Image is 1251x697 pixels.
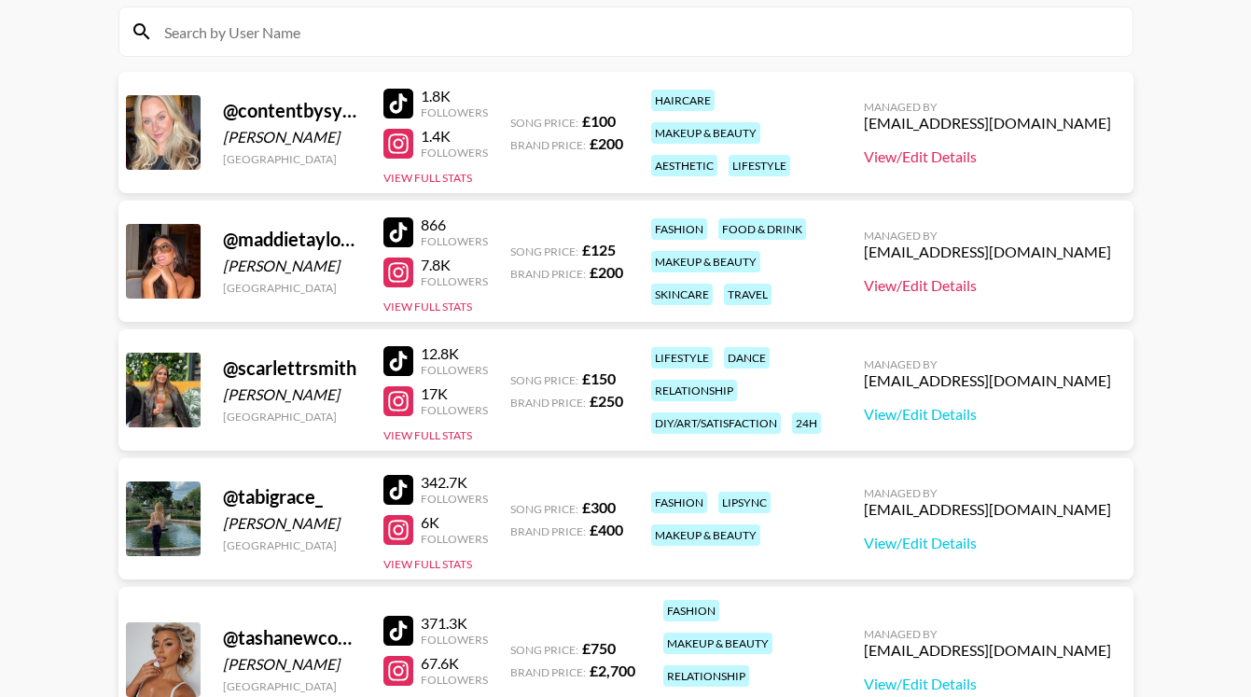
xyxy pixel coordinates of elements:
div: relationship [651,380,737,401]
div: 1.8K [421,87,488,105]
div: [GEOGRAPHIC_DATA] [223,152,361,166]
div: [PERSON_NAME] [223,385,361,404]
div: diy/art/satisfaction [651,412,781,434]
div: [EMAIL_ADDRESS][DOMAIN_NAME] [864,371,1111,390]
span: Brand Price: [510,138,586,152]
div: 866 [421,216,488,234]
div: [EMAIL_ADDRESS][DOMAIN_NAME] [864,114,1111,132]
div: [GEOGRAPHIC_DATA] [223,281,361,295]
input: Search by User Name [153,17,1121,47]
strong: £ 100 [582,112,616,130]
div: Managed By [864,100,1111,114]
button: View Full Stats [383,557,472,571]
div: [EMAIL_ADDRESS][DOMAIN_NAME] [864,500,1111,519]
div: 371.3K [421,614,488,633]
div: Followers [421,146,488,160]
span: Brand Price: [510,267,586,281]
span: Brand Price: [510,396,586,410]
div: lifestyle [729,155,790,176]
strong: £ 400 [590,521,623,538]
div: 6K [421,513,488,532]
strong: £ 125 [582,241,616,258]
div: relationship [663,665,749,687]
div: Managed By [864,627,1111,641]
div: @ tabigrace_ [223,485,361,509]
div: Followers [421,532,488,546]
span: Brand Price: [510,665,586,679]
div: aesthetic [651,155,717,176]
div: 24h [792,412,821,434]
div: 1.4K [421,127,488,146]
div: Followers [421,363,488,377]
div: @ tashanewcombe [223,626,361,649]
div: [PERSON_NAME] [223,257,361,275]
div: Managed By [864,357,1111,371]
a: View/Edit Details [864,534,1111,552]
strong: £ 200 [590,263,623,281]
div: Followers [421,274,488,288]
div: 7.8K [421,256,488,274]
div: fashion [651,492,707,513]
strong: £ 150 [582,369,616,387]
a: View/Edit Details [864,276,1111,295]
div: [GEOGRAPHIC_DATA] [223,679,361,693]
div: [PERSON_NAME] [223,514,361,533]
div: Followers [421,403,488,417]
span: Song Price: [510,643,578,657]
div: food & drink [718,218,806,240]
strong: £ 300 [582,498,616,516]
div: 17K [421,384,488,403]
div: haircare [651,90,715,111]
span: Song Price: [510,502,578,516]
div: lipsync [718,492,771,513]
div: lifestyle [651,347,713,369]
div: Managed By [864,486,1111,500]
div: @ maddietaylorx2 [223,228,361,251]
button: View Full Stats [383,171,472,185]
div: [GEOGRAPHIC_DATA] [223,538,361,552]
strong: £ 250 [590,392,623,410]
div: [EMAIL_ADDRESS][DOMAIN_NAME] [864,641,1111,660]
button: View Full Stats [383,300,472,314]
strong: £ 200 [590,134,623,152]
div: [EMAIL_ADDRESS][DOMAIN_NAME] [864,243,1111,261]
strong: £ 750 [582,639,616,657]
div: makeup & beauty [651,524,760,546]
a: View/Edit Details [864,147,1111,166]
div: Followers [421,492,488,506]
div: makeup & beauty [651,122,760,144]
strong: £ 2,700 [590,662,635,679]
span: Song Price: [510,373,578,387]
div: dance [724,347,770,369]
div: Followers [421,105,488,119]
div: fashion [663,600,719,621]
span: Brand Price: [510,524,586,538]
div: 342.7K [421,473,488,492]
div: 67.6K [421,654,488,673]
span: Song Price: [510,116,578,130]
div: Followers [421,673,488,687]
div: Followers [421,234,488,248]
div: @ scarlettrsmith [223,356,361,380]
span: Song Price: [510,244,578,258]
div: [PERSON_NAME] [223,655,361,674]
div: makeup & beauty [663,633,772,654]
div: makeup & beauty [651,251,760,272]
div: @ contentbysyd1 [223,99,361,122]
div: fashion [651,218,707,240]
a: View/Edit Details [864,675,1111,693]
a: View/Edit Details [864,405,1111,424]
div: Followers [421,633,488,647]
button: View Full Stats [383,428,472,442]
div: skincare [651,284,713,305]
div: 12.8K [421,344,488,363]
div: travel [724,284,771,305]
div: [GEOGRAPHIC_DATA] [223,410,361,424]
div: [PERSON_NAME] [223,128,361,146]
div: Managed By [864,229,1111,243]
